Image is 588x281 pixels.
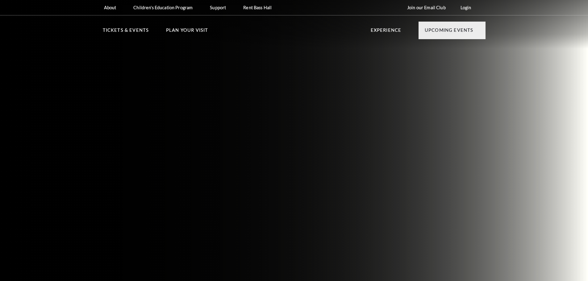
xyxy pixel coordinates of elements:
p: Children's Education Program [133,5,193,10]
p: Experience [371,27,402,38]
p: Rent Bass Hall [243,5,272,10]
p: Plan Your Visit [166,27,208,38]
p: Upcoming Events [425,27,473,38]
p: Support [210,5,226,10]
p: About [104,5,116,10]
p: Tickets & Events [103,27,149,38]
